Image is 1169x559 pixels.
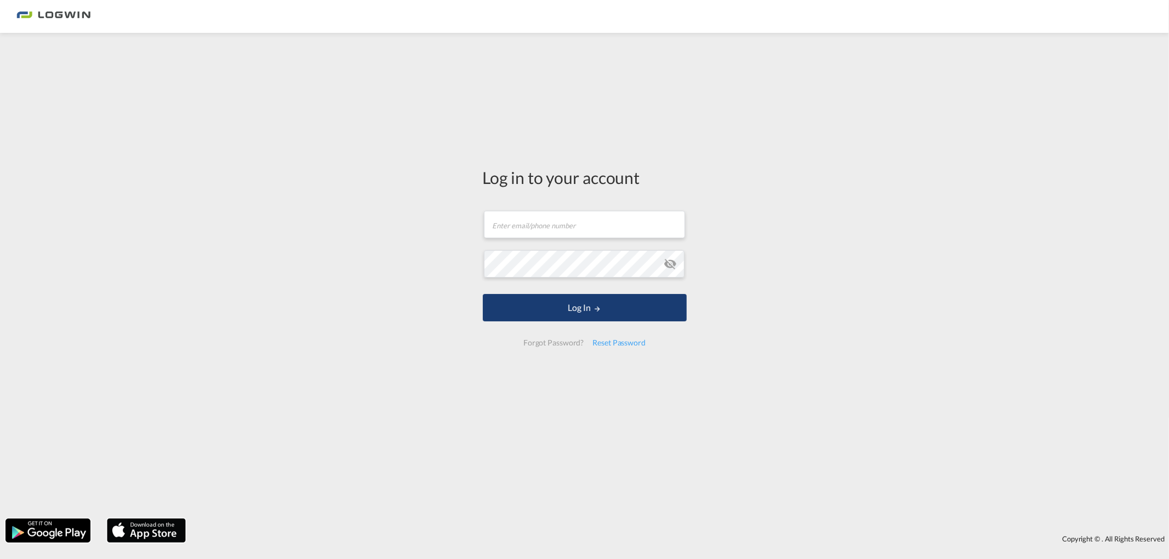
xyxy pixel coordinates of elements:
[483,166,687,189] div: Log in to your account
[588,333,650,353] div: Reset Password
[484,211,685,238] input: Enter email/phone number
[483,294,687,321] button: LOGIN
[106,517,187,544] img: apple.png
[664,257,677,270] md-icon: icon-eye-off
[519,333,588,353] div: Forgot Password?
[4,517,92,544] img: google.png
[16,4,90,29] img: 2761ae10d95411efa20a1f5e0282d2d7.png
[191,529,1169,548] div: Copyright © . All Rights Reserved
